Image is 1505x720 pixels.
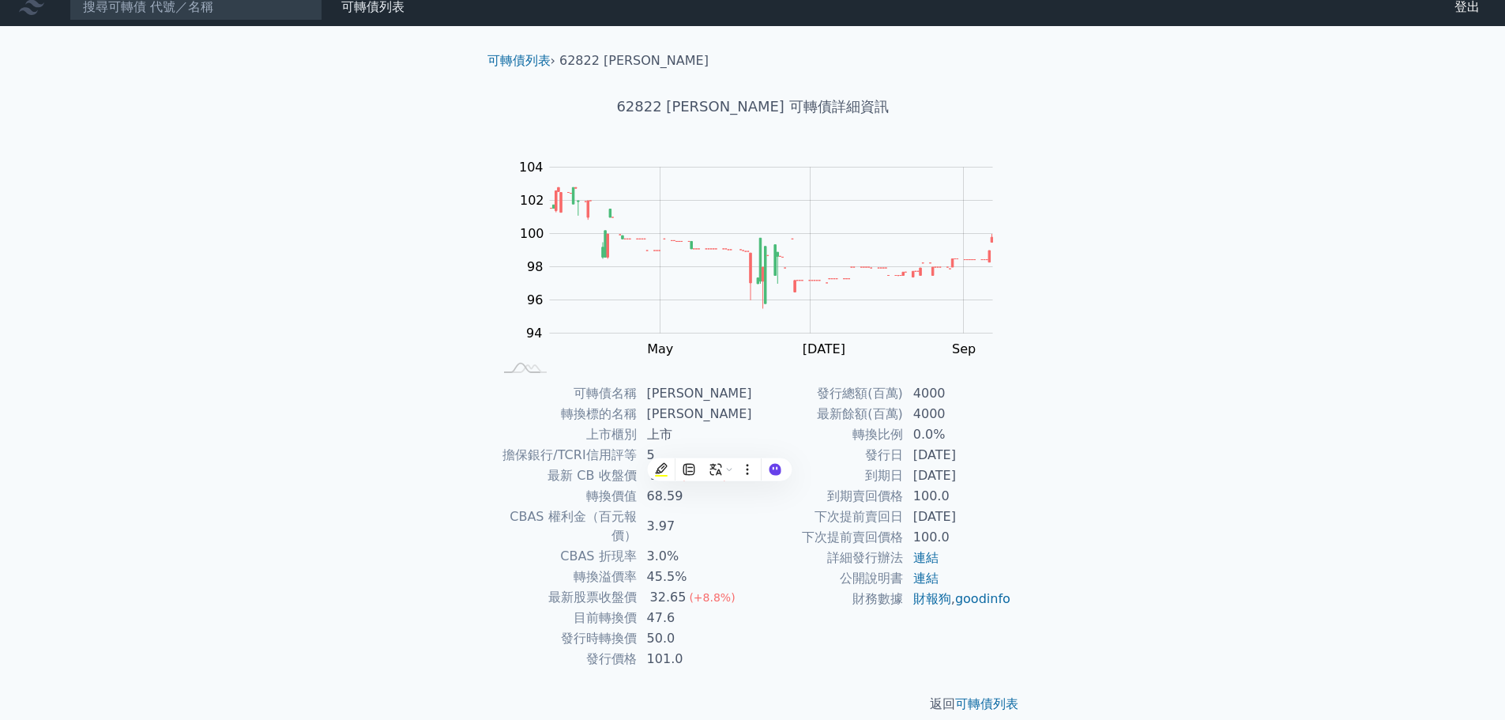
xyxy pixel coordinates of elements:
[638,608,753,628] td: 47.6
[638,424,753,445] td: 上市
[511,160,1017,356] g: Chart
[494,404,638,424] td: 轉換標的名稱
[753,527,904,548] td: 下次提前賣回價格
[494,383,638,404] td: 可轉債名稱
[753,466,904,486] td: 到期日
[494,466,638,486] td: 最新 CB 收盤價
[494,628,638,649] td: 發行時轉換價
[904,424,1012,445] td: 0.0%
[955,696,1018,711] a: 可轉債列表
[913,571,939,586] a: 連結
[689,591,735,604] span: (+8.8%)
[753,548,904,568] td: 詳細發行辦法
[904,383,1012,404] td: 4000
[913,550,939,565] a: 連結
[494,486,638,507] td: 轉換價值
[753,486,904,507] td: 到期賣回價格
[494,445,638,466] td: 擔保銀行/TCRI信用評等
[527,292,543,307] tspan: 96
[494,424,638,445] td: 上市櫃別
[904,486,1012,507] td: 100.0
[1426,644,1505,720] div: 聊天小工具
[638,486,753,507] td: 68.59
[494,567,638,587] td: 轉換溢價率
[519,160,544,175] tspan: 104
[638,649,753,669] td: 101.0
[753,445,904,466] td: 發行日
[753,568,904,589] td: 公開說明書
[904,404,1012,424] td: 4000
[638,445,753,466] td: 5
[487,53,551,68] a: 可轉債列表
[904,507,1012,527] td: [DATE]
[494,507,638,546] td: CBAS 權利金（百元報價）
[526,326,542,341] tspan: 94
[753,589,904,609] td: 財務數據
[638,628,753,649] td: 50.0
[638,404,753,424] td: [PERSON_NAME]
[527,259,543,274] tspan: 98
[753,424,904,445] td: 轉換比例
[638,383,753,404] td: [PERSON_NAME]
[955,591,1010,606] a: goodinfo
[913,591,951,606] a: 財報狗
[494,587,638,608] td: 最新股票收盤價
[753,383,904,404] td: 發行總額(百萬)
[638,567,753,587] td: 45.5%
[487,51,555,70] li: ›
[952,341,976,356] tspan: Sep
[753,507,904,527] td: 下次提前賣回日
[904,466,1012,486] td: [DATE]
[475,96,1031,118] h1: 62822 [PERSON_NAME] 可轉債詳細資訊
[904,527,1012,548] td: 100.0
[520,193,544,208] tspan: 102
[520,226,544,241] tspan: 100
[904,445,1012,466] td: [DATE]
[1426,644,1505,720] iframe: Chat Widget
[475,695,1031,714] p: 返回
[494,649,638,669] td: 發行價格
[494,546,638,567] td: CBAS 折現率
[638,507,753,546] td: 3.97
[647,588,690,607] div: 32.65
[638,546,753,567] td: 3.0%
[904,589,1012,609] td: ,
[647,341,673,356] tspan: May
[803,341,845,356] tspan: [DATE]
[494,608,638,628] td: 目前轉換價
[753,404,904,424] td: 最新餘額(百萬)
[559,51,709,70] li: 62822 [PERSON_NAME]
